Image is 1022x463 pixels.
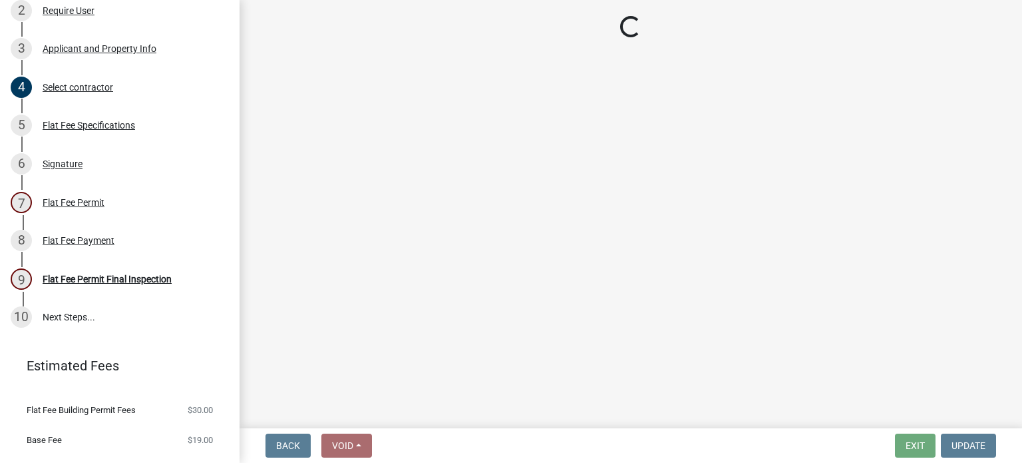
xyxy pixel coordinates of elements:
[276,440,300,451] span: Back
[11,153,32,175] div: 6
[43,159,83,169] div: Signature
[11,268,32,290] div: 9
[27,436,62,444] span: Base Fee
[43,274,172,284] div: Flat Fee Permit Final Inspection
[941,434,996,458] button: Update
[11,115,32,136] div: 5
[43,83,113,92] div: Select contractor
[332,440,353,451] span: Void
[11,192,32,213] div: 7
[43,6,94,15] div: Require User
[11,38,32,59] div: 3
[43,236,114,245] div: Flat Fee Payment
[188,406,213,414] span: $30.00
[265,434,311,458] button: Back
[11,230,32,251] div: 8
[951,440,985,451] span: Update
[11,306,32,328] div: 10
[895,434,936,458] button: Exit
[27,406,136,414] span: Flat Fee Building Permit Fees
[321,434,372,458] button: Void
[43,198,104,207] div: Flat Fee Permit
[11,77,32,98] div: 4
[43,44,156,53] div: Applicant and Property Info
[11,352,218,379] a: Estimated Fees
[188,436,213,444] span: $19.00
[43,121,135,130] div: Flat Fee Specifications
